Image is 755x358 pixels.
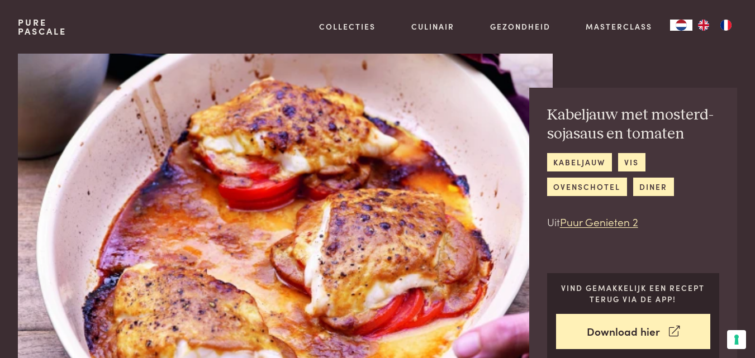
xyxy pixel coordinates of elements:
p: Vind gemakkelijk een recept terug via de app! [556,282,711,305]
p: Uit [547,214,720,230]
h2: Kabeljauw met mosterd-sojasaus en tomaten [547,106,720,144]
a: Gezondheid [490,21,550,32]
a: Culinair [411,21,454,32]
button: Uw voorkeuren voor toestemming voor trackingtechnologieën [727,330,746,349]
a: kabeljauw [547,153,612,171]
a: PurePascale [18,18,67,36]
div: Language [670,20,692,31]
a: Collecties [319,21,376,32]
ul: Language list [692,20,737,31]
a: Download hier [556,314,711,349]
a: Puur Genieten 2 [560,214,638,229]
a: Masterclass [586,21,652,32]
a: FR [715,20,737,31]
a: EN [692,20,715,31]
aside: Language selected: Nederlands [670,20,737,31]
a: NL [670,20,692,31]
a: ovenschotel [547,178,627,196]
a: diner [633,178,674,196]
a: vis [618,153,645,171]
